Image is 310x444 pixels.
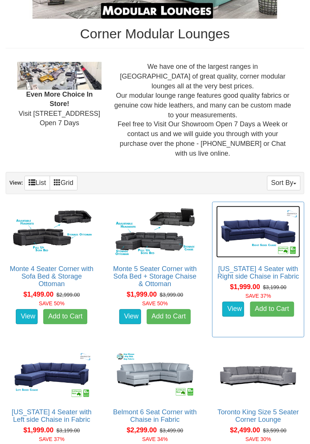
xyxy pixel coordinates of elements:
a: Belmont 6 Seat Corner with Chaise in Fabric [113,409,197,424]
font: SAVE 37% [246,293,271,299]
del: $3,199.00 [56,428,80,434]
a: Add to Cart [43,309,87,324]
a: View [16,309,38,324]
del: $3,999.00 [160,292,183,298]
a: Monte 4 Seater Corner with Sofa Bed & Storage Ottoman [10,265,93,288]
a: [US_STATE] 4 Seater with Right side Chaise in Fabric [217,265,299,280]
a: [US_STATE] 4 Seater with Left side Chaise in Fabric [12,409,92,424]
del: $2,999.00 [56,292,80,298]
img: Arizona 4 Seater with Right side Chaise in Fabric [216,206,300,258]
font: SAVE 37% [39,436,64,442]
strong: View: [9,180,23,186]
img: Arizona 4 Seater with Left side Chaise in Fabric [10,349,94,401]
img: Belmont 6 Seat Corner with Chaise in Fabric [113,349,197,401]
div: Visit [STREET_ADDRESS] Open 7 Days [12,62,107,128]
img: Showroom [17,62,102,89]
del: $3,499.00 [160,428,183,434]
button: Sort By [267,176,301,191]
a: Toronto King Size 5 Seater Corner Lounge [217,409,299,424]
img: Monte 4 Seater Corner with Sofa Bed & Storage Ottoman [10,206,94,258]
a: Add to Cart [147,309,191,324]
img: Toronto King Size 5 Seater Corner Lounge [216,349,300,401]
span: $2,299.00 [127,427,157,434]
span: $1,499.00 [23,291,53,299]
a: View [222,302,244,317]
span: $2,499.00 [230,427,260,434]
font: SAVE 30% [246,436,271,442]
font: SAVE 50% [39,301,64,307]
span: $1,999.00 [230,283,260,291]
a: Add to Cart [250,302,294,317]
a: View [119,309,141,324]
span: $1,999.00 [23,427,53,434]
a: Grid [50,176,77,191]
span: $1,999.00 [127,291,157,299]
b: Even More Choice In Store! [26,91,93,108]
del: $3,199.00 [263,285,286,291]
img: Monte 5 Seater Corner with Sofa Bed + Storage Chaise & Ottoman [113,206,197,258]
a: List [24,176,50,191]
font: SAVE 34% [142,436,168,442]
del: $3,599.00 [263,428,286,434]
a: Monte 5 Seater Corner with Sofa Bed + Storage Chaise & Ottoman [113,265,197,288]
h1: Corner Modular Lounges [6,26,304,41]
font: SAVE 50% [142,301,168,307]
div: We have one of the largest ranges in [GEOGRAPHIC_DATA] of great quality, corner modular lounges a... [107,62,298,159]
